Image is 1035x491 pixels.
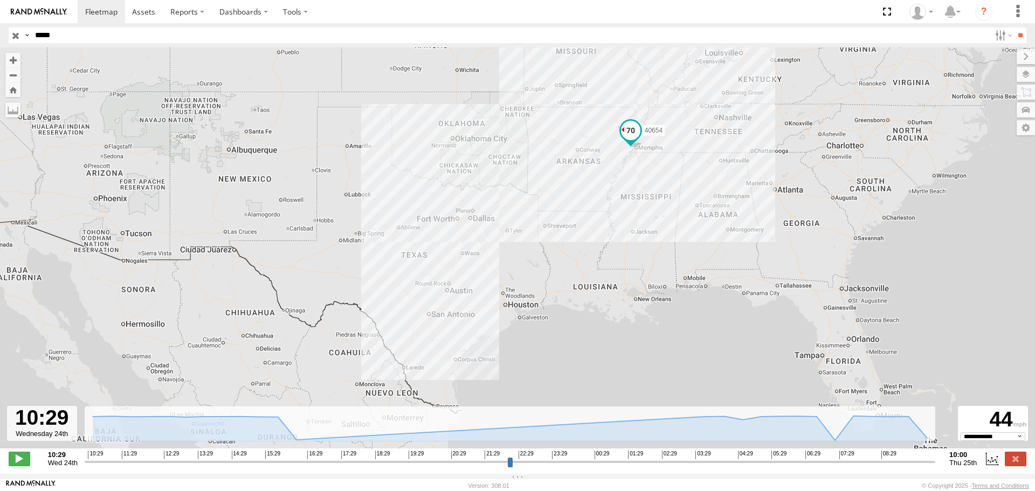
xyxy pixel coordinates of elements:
[949,451,977,459] strong: 10:00
[88,451,103,459] span: 10:29
[1017,120,1035,135] label: Map Settings
[805,451,820,459] span: 06:29
[906,4,937,20] div: Caseta Laredo TX
[409,451,424,459] span: 19:29
[595,451,610,459] span: 00:29
[6,480,56,491] a: Visit our Website
[232,451,247,459] span: 14:29
[738,451,753,459] span: 04:29
[960,407,1026,432] div: 44
[11,8,67,16] img: rand-logo.svg
[48,459,78,467] span: Wed 24th Sep 2025
[265,451,280,459] span: 15:29
[451,451,466,459] span: 20:29
[645,127,663,134] span: 40654
[991,27,1014,43] label: Search Filter Options
[628,451,643,459] span: 01:29
[9,452,30,466] label: Play/Stop
[5,67,20,82] button: Zoom out
[5,102,20,117] label: Measure
[375,451,390,459] span: 18:29
[468,482,509,489] div: Version: 308.01
[519,451,534,459] span: 22:29
[307,451,322,459] span: 16:29
[1005,452,1026,466] label: Close
[48,451,78,459] strong: 10:29
[122,451,137,459] span: 11:29
[771,451,786,459] span: 05:29
[341,451,356,459] span: 17:29
[23,27,31,43] label: Search Query
[552,451,567,459] span: 23:29
[662,451,677,459] span: 02:29
[198,451,213,459] span: 13:29
[5,53,20,67] button: Zoom in
[164,451,179,459] span: 12:29
[695,451,710,459] span: 03:29
[949,459,977,467] span: Thu 25th Sep 2025
[881,451,896,459] span: 08:29
[485,451,500,459] span: 21:29
[922,482,1029,489] div: © Copyright 2025 -
[839,451,854,459] span: 07:29
[975,3,992,20] i: ?
[972,482,1029,489] a: Terms and Conditions
[5,82,20,97] button: Zoom Home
